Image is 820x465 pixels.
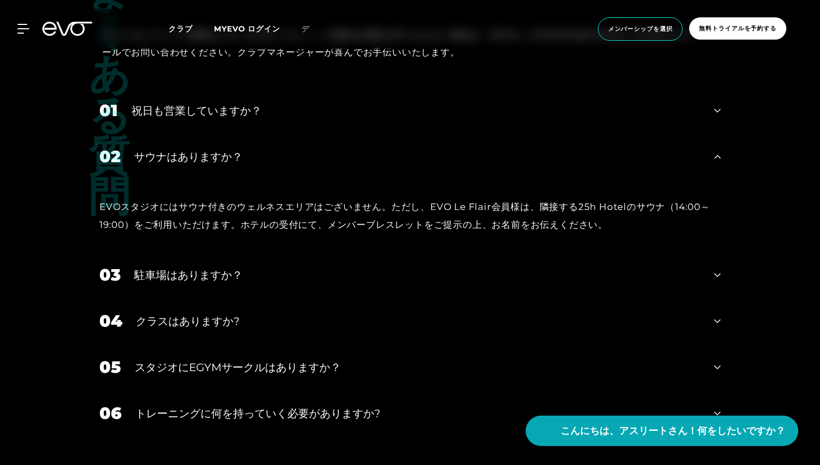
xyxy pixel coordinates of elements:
a: メンバーシップを選択 [595,17,686,41]
font: 無料トライアルを予約する [699,24,777,32]
a: 無料トライアルを予約する [686,17,790,41]
a: デ [301,23,323,35]
font: 祝日も営業していますか？ [131,104,262,117]
a: MYEVO ログイン [214,24,280,34]
font: スタジオにEGYMサークルはありますか？ [135,361,341,374]
font: サウナはありますか？ [134,150,243,163]
button: こんにちは、アスリートさん！何をしたいですか？ [526,416,798,446]
font: 01 [99,100,118,120]
font: 04 [99,311,122,331]
font: クラブ [168,24,192,34]
font: クラスはありますか? [136,315,239,328]
font: EVOスタジオにはサウナ付きのウェルネスエリアはございません。ただし、EVO Le Flair会員様は、隣接する25h Hotelのサウナ（14:00～19:00）をご利用いただけます。ホテルの... [99,201,710,230]
font: 05 [99,357,121,377]
font: トレーニングに何を持っていく必要がありますか? [135,407,380,420]
font: 駐車場はありますか？ [134,269,243,282]
font: メンバーシップを選択 [608,25,673,33]
font: こんにちは、アスリートさん！何をしたいですか？ [560,425,785,436]
font: 03 [99,265,121,285]
a: クラブ [168,23,214,34]
font: 02 [99,146,121,167]
font: 06 [99,403,122,423]
font: デ [301,24,310,34]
